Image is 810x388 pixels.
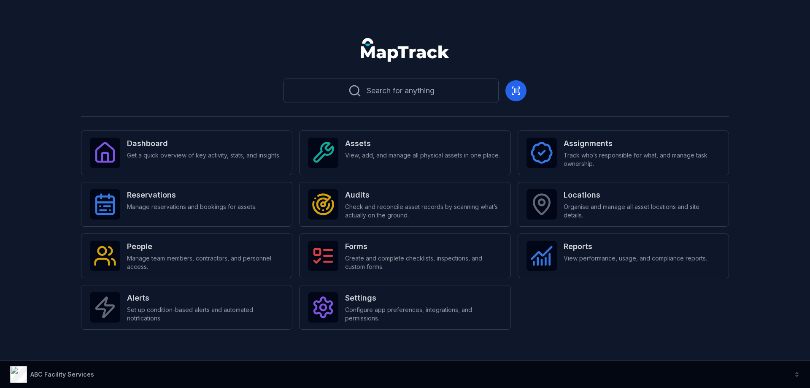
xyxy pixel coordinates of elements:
[127,203,256,211] span: Manage reservations and bookings for assets.
[564,189,720,201] strong: Locations
[30,371,94,378] strong: ABC Facility Services
[367,85,435,97] span: Search for anything
[299,285,510,330] a: SettingsConfigure app preferences, integrations, and permissions.
[564,203,720,220] span: Organise and manage all asset locations and site details.
[518,233,729,278] a: ReportsView performance, usage, and compliance reports.
[81,130,292,175] a: DashboardGet a quick overview of key activity, stats, and insights.
[345,241,502,252] strong: Forms
[81,285,292,330] a: AlertsSet up condition-based alerts and automated notifications.
[127,306,283,323] span: Set up condition-based alerts and automated notifications.
[127,151,281,160] span: Get a quick overview of key activity, stats, and insights.
[81,182,292,227] a: ReservationsManage reservations and bookings for assets.
[127,254,283,271] span: Manage team members, contractors, and personnel access.
[81,233,292,278] a: PeopleManage team members, contractors, and personnel access.
[345,292,502,304] strong: Settings
[347,38,463,62] nav: Global
[345,189,502,201] strong: Audits
[564,254,707,263] span: View performance, usage, and compliance reports.
[345,151,500,160] span: View, add, and manage all physical assets in one place.
[518,182,729,227] a: LocationsOrganise and manage all asset locations and site details.
[299,182,510,227] a: AuditsCheck and reconcile asset records by scanning what’s actually on the ground.
[127,292,283,304] strong: Alerts
[127,189,256,201] strong: Reservations
[345,138,500,149] strong: Assets
[564,151,720,168] span: Track who’s responsible for what, and manage task ownership.
[564,241,707,252] strong: Reports
[345,254,502,271] span: Create and complete checklists, inspections, and custom forms.
[283,79,499,103] button: Search for anything
[127,138,281,149] strong: Dashboard
[345,306,502,323] span: Configure app preferences, integrations, and permissions.
[345,203,502,220] span: Check and reconcile asset records by scanning what’s actually on the ground.
[299,130,510,175] a: AssetsView, add, and manage all physical assets in one place.
[127,241,283,252] strong: People
[518,130,729,175] a: AssignmentsTrack who’s responsible for what, and manage task ownership.
[299,233,510,278] a: FormsCreate and complete checklists, inspections, and custom forms.
[564,138,720,149] strong: Assignments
